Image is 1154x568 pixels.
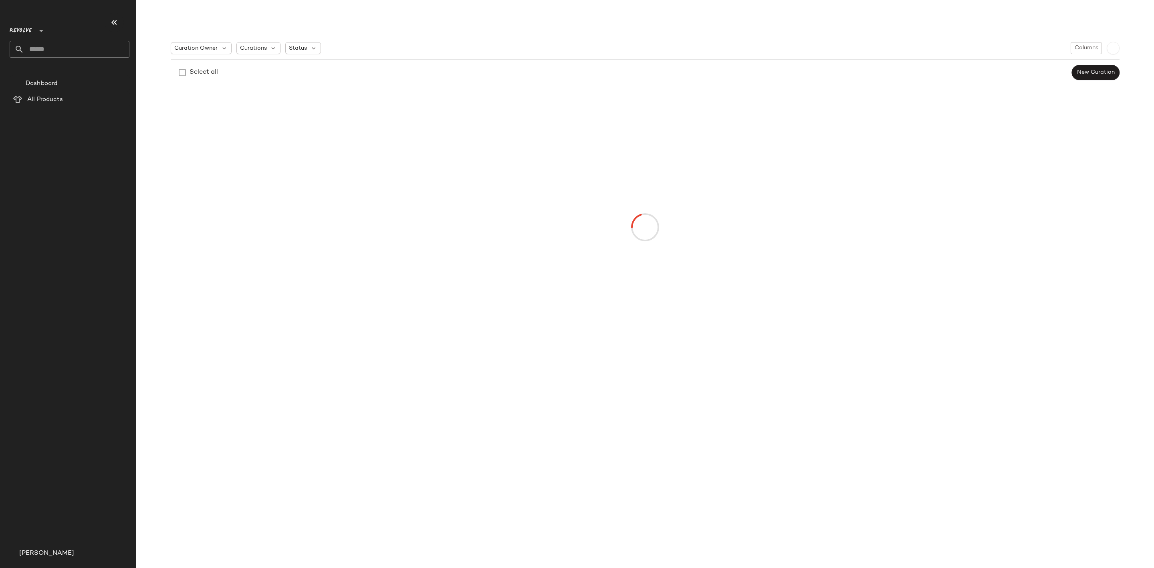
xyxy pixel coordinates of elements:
span: Dashboard [26,79,57,88]
button: Columns [1071,42,1102,54]
span: New Curation [1077,69,1115,76]
span: Columns [1074,45,1098,51]
span: Revolve [10,22,32,36]
div: Select all [190,68,218,77]
span: [PERSON_NAME] [19,549,74,558]
span: Curation Owner [174,44,218,53]
span: All Products [27,95,63,104]
span: Status [289,44,307,53]
button: New Curation [1072,65,1120,80]
span: Curations [240,44,267,53]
